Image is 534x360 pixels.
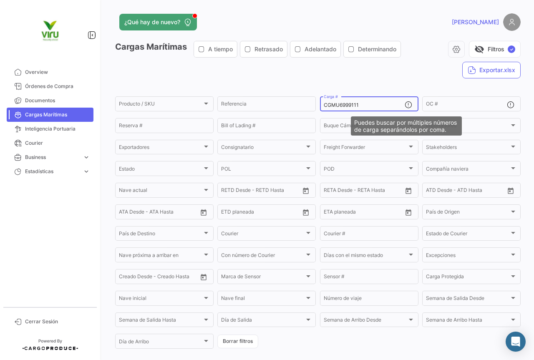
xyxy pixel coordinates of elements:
[345,189,382,194] input: Hasta
[458,189,496,194] input: ATD Hasta
[300,206,312,219] button: Open calendar
[7,122,93,136] a: Inteligencia Portuaria
[426,124,509,130] span: Importadores
[426,232,509,238] span: Estado de Courier
[197,206,210,219] button: Open calendar
[119,210,144,216] input: ATA Desde
[119,297,202,302] span: Nave inicial
[508,45,515,53] span: ✓
[221,232,305,238] span: Courier
[426,254,509,259] span: Excepciones
[25,139,90,147] span: Courier
[221,210,236,216] input: Desde
[221,189,236,194] input: Desde
[242,189,280,194] input: Hasta
[254,45,283,53] span: Retrasado
[124,18,180,26] span: ¿Qué hay de nuevo?
[300,184,312,197] button: Open calendar
[7,79,93,93] a: Órdenes de Compra
[221,297,305,302] span: Nave final
[426,167,509,173] span: Compañía naviera
[324,124,407,130] span: Buque Cámara
[462,62,521,78] button: Exportar.xlsx
[115,41,403,58] h3: Cargas Marítimas
[119,340,202,346] span: Día de Arribo
[119,254,202,259] span: Nave próxima a arribar en
[221,167,305,173] span: POL
[119,318,202,324] span: Semana de Salida Hasta
[324,167,407,173] span: POD
[242,210,280,216] input: Hasta
[25,97,90,104] span: Documentos
[221,146,305,151] span: Consignatario
[221,254,305,259] span: Con número de Courier
[426,210,509,216] span: País de Origen
[119,102,202,108] span: Producto / SKU
[83,154,90,161] span: expand_more
[324,254,407,259] span: Días con el mismo estado
[324,210,339,216] input: Desde
[324,189,339,194] input: Desde
[83,168,90,175] span: expand_more
[194,41,237,57] button: A tiempo
[119,14,197,30] button: ¿Qué hay de nuevo?
[7,65,93,79] a: Overview
[25,83,90,90] span: Órdenes de Compra
[351,116,462,136] div: Puedes buscar por múltiples números de carga separándolos por coma.
[25,318,90,325] span: Cerrar Sesión
[7,136,93,150] a: Courier
[25,154,79,161] span: Business
[474,44,484,54] span: visibility_off
[119,189,202,194] span: Nave actual
[305,45,336,53] span: Adelantado
[426,297,509,302] span: Semana de Salida Desde
[221,275,305,281] span: Marca de Sensor
[345,210,382,216] input: Hasta
[150,210,188,216] input: ATA Hasta
[197,271,210,283] button: Open calendar
[402,206,415,219] button: Open calendar
[324,146,407,151] span: Freight Forwarder
[221,318,305,324] span: Día de Salida
[503,13,521,31] img: placeholder-user.png
[426,189,452,194] input: ATD Desde
[402,184,415,197] button: Open calendar
[426,318,509,324] span: Semana de Arribo Hasta
[358,45,396,53] span: Determinando
[240,41,287,57] button: Retrasado
[426,146,509,151] span: Stakeholders
[158,275,196,281] input: Creado Hasta
[25,168,79,175] span: Estadísticas
[7,93,93,108] a: Documentos
[25,125,90,133] span: Inteligencia Portuaria
[119,146,202,151] span: Exportadores
[324,318,407,324] span: Semana de Arribo Desde
[208,45,233,53] span: A tiempo
[119,232,202,238] span: País de Destino
[25,68,90,76] span: Overview
[469,41,521,58] button: visibility_offFiltros✓
[25,111,90,118] span: Cargas Marítimas
[290,41,340,57] button: Adelantado
[452,18,499,26] span: [PERSON_NAME]
[426,275,509,281] span: Carga Protegida
[217,335,258,348] button: Borrar filtros
[119,275,152,281] input: Creado Desde
[506,332,526,352] div: Abrir Intercom Messenger
[504,184,517,197] button: Open calendar
[29,10,71,52] img: viru.png
[344,41,400,57] button: Determinando
[119,167,202,173] span: Estado
[7,108,93,122] a: Cargas Marítimas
